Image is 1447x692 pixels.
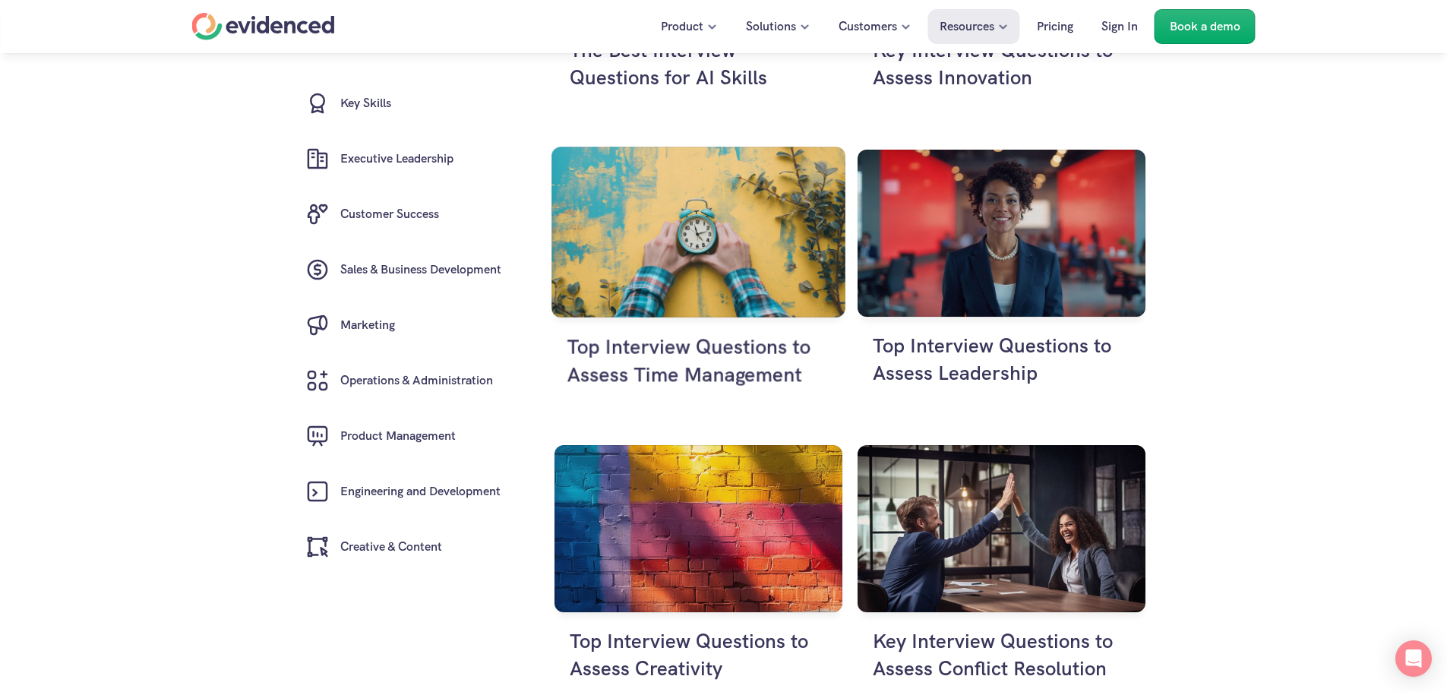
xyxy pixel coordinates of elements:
a: Book a demo [1155,9,1256,44]
h6: Marketing [340,316,395,336]
h4: The Best Interview Questions for AI Skills [570,36,827,92]
a: Creative & Content [291,520,513,575]
h6: Engineering and Development [340,482,501,502]
h6: Key Skills [340,94,391,114]
a: Engineering and Development [291,464,513,520]
h6: Operations & Administration [340,371,493,391]
p: Customers [839,17,897,36]
p: Resources [940,17,994,36]
a: Operations & Administration [291,353,513,409]
a: Key Skills [291,76,513,131]
h4: Top Interview Questions to Assess Creativity [570,627,827,683]
a: Marketing [291,298,513,353]
img: Employees resolving conflict [858,445,1145,612]
img: A leader [858,150,1145,317]
a: Home [192,13,335,40]
a: Pricing [1025,9,1085,44]
h6: Customer Success [340,205,439,225]
img: Clock [551,147,845,317]
p: Book a demo [1170,17,1240,36]
a: Executive Leadership [291,131,513,187]
h4: Key Interview Questions to Assess Innovation [873,36,1130,92]
p: Pricing [1037,17,1073,36]
h6: Creative & Content [340,538,442,558]
a: ClockTop Interview Questions to Assess Time Management [551,147,845,433]
a: Product Management [291,409,513,464]
h6: Product Management [340,427,456,447]
p: Product [661,17,703,36]
h6: Executive Leadership [340,150,453,169]
p: Sign In [1101,17,1138,36]
a: Sign In [1090,9,1149,44]
h4: Top Interview Questions to Assess Time Management [567,333,829,389]
a: Sales & Business Development [291,242,513,298]
a: A leaderTop Interview Questions to Assess Leadership [858,150,1145,430]
h6: Sales & Business Development [340,261,501,280]
h4: Key Interview Questions to Assess Conflict Resolution [873,627,1130,683]
h4: Top Interview Questions to Assess Leadership [873,332,1130,387]
a: Customer Success [291,187,513,242]
div: Open Intercom Messenger [1395,640,1432,677]
img: Colourful painted wall [554,445,842,612]
p: Solutions [746,17,796,36]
